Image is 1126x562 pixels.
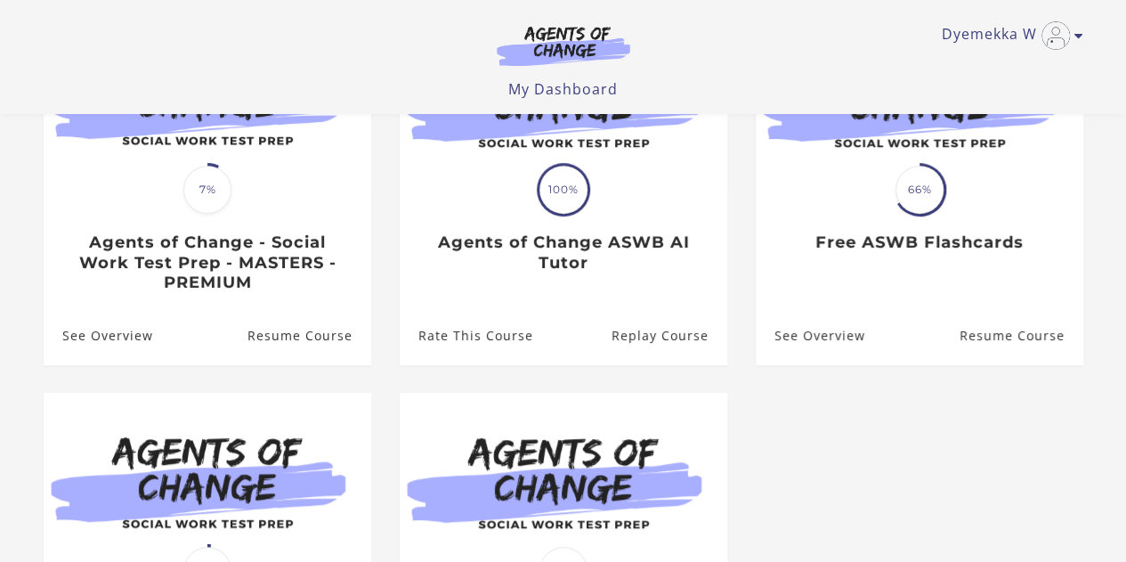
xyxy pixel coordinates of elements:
[756,306,865,364] a: Free ASWB Flashcards: See Overview
[418,232,708,273] h3: Agents of Change ASWB AI Tutor
[400,306,533,364] a: Agents of Change ASWB AI Tutor: Rate This Course
[508,79,618,99] a: My Dashboard
[62,232,352,293] h3: Agents of Change - Social Work Test Prep - MASTERS - PREMIUM
[44,306,153,364] a: Agents of Change - Social Work Test Prep - MASTERS - PREMIUM: See Overview
[539,166,587,214] span: 100%
[942,21,1074,50] a: Toggle menu
[611,306,726,364] a: Agents of Change ASWB AI Tutor: Resume Course
[247,306,370,364] a: Agents of Change - Social Work Test Prep - MASTERS - PREMIUM: Resume Course
[959,306,1082,364] a: Free ASWB Flashcards: Resume Course
[895,166,944,214] span: 66%
[774,232,1064,253] h3: Free ASWB Flashcards
[183,166,231,214] span: 7%
[478,25,649,66] img: Agents of Change Logo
